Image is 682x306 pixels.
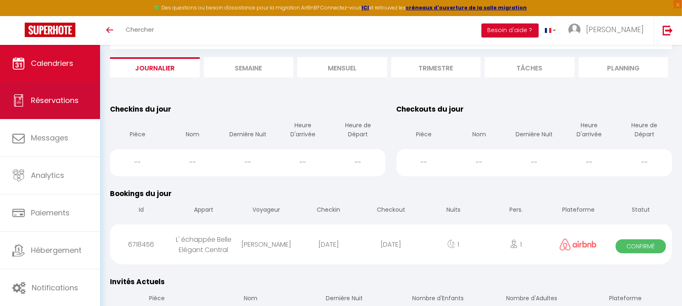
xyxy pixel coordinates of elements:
th: Checkout [360,199,423,222]
div: 1 [485,231,547,258]
span: Réservations [31,95,79,105]
a: ... [PERSON_NAME] [562,16,654,45]
div: L' échappée Belle Elégant Central [173,226,235,263]
th: Plateforme [547,199,610,222]
th: Heure de Départ [617,114,672,147]
th: Heure D'arrivée [276,114,331,147]
img: Super Booking [25,23,75,37]
div: [DATE] [360,231,423,258]
div: 6718456 [110,231,173,258]
span: Confirmé [616,239,666,253]
li: Trimestre [391,57,481,77]
th: Dernière Nuit [507,114,562,147]
th: Pièce [397,114,452,147]
span: Hébergement [31,245,82,255]
th: Heure D'arrivée [562,114,617,147]
a: créneaux d'ouverture de la salle migration [406,4,527,11]
div: -- [562,149,617,176]
li: Mensuel [297,57,387,77]
button: Besoin d'aide ? [481,23,539,37]
span: Paiements [31,208,70,218]
div: [PERSON_NAME] [235,231,297,258]
a: Chercher [119,16,160,45]
th: Nuits [422,199,485,222]
img: ... [568,23,581,36]
img: airbnb2.png [560,238,597,250]
div: 1 [422,231,485,258]
div: -- [165,149,220,176]
span: Messages [31,133,68,143]
div: -- [331,149,386,176]
div: -- [397,149,452,176]
div: -- [110,149,165,176]
span: Checkouts du jour [397,104,464,114]
th: Heure de Départ [331,114,386,147]
span: Notifications [32,283,78,293]
li: Journalier [110,57,200,77]
div: -- [507,149,562,176]
div: -- [220,149,276,176]
span: Calendriers [31,58,73,68]
th: Checkin [297,199,360,222]
th: Statut [610,199,672,222]
span: Checkins du jour [110,104,171,114]
th: Dernière Nuit [220,114,276,147]
button: Ouvrir le widget de chat LiveChat [7,3,31,28]
li: Tâches [485,57,575,77]
li: Semaine [204,57,294,77]
div: -- [617,149,672,176]
th: Voyageur [235,199,297,222]
span: Bookings du jour [110,189,172,199]
th: Pers. [485,199,547,222]
span: [PERSON_NAME] [586,24,644,35]
span: Analytics [31,170,64,180]
th: Pièce [110,114,165,147]
div: -- [452,149,507,176]
div: -- [276,149,331,176]
img: logout [663,25,673,35]
a: ICI [362,4,369,11]
th: Nom [165,114,220,147]
div: [DATE] [297,231,360,258]
span: Invités Actuels [110,277,165,287]
th: Appart [173,199,235,222]
li: Planning [579,57,668,77]
th: Nom [452,114,507,147]
span: Chercher [126,25,154,34]
th: Id [110,199,173,222]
